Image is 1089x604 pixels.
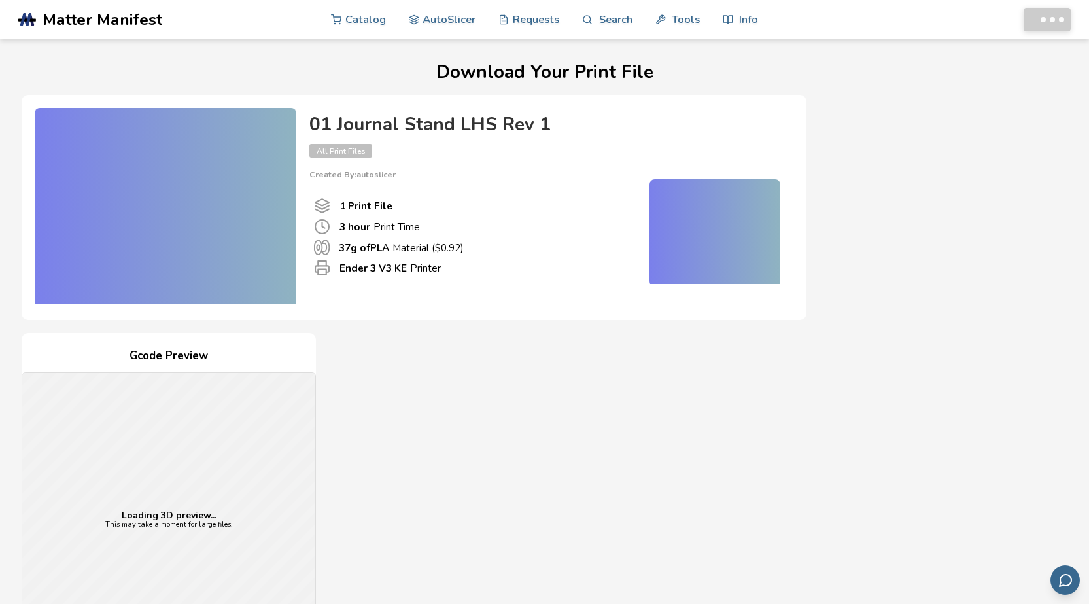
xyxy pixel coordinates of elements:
b: Ender 3 V3 KE [339,261,407,275]
p: Loading 3D preview... [105,510,233,521]
p: Print Time [339,220,420,234]
h4: Gcode Preview [22,346,316,366]
span: All Print Files [309,144,372,158]
b: 1 Print File [339,199,392,213]
p: This may take a moment for large files. [105,521,233,529]
b: 37 g of PLA [339,241,389,255]
p: Printer [339,261,441,275]
button: Send feedback via email [1050,565,1080,595]
h4: 01 Journal Stand LHS Rev 1 [309,115,780,135]
p: Created By: autoslicer [309,170,780,179]
h1: Download Your Print File [22,62,1067,82]
span: Material Used [314,240,330,255]
span: Print Time [314,219,330,235]
span: Number Of Print files [314,198,330,214]
b: 3 hour [339,220,370,234]
p: Material ($ 0.92 ) [339,241,464,255]
span: Matter Manifest [43,10,162,29]
span: Printer [314,260,330,276]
